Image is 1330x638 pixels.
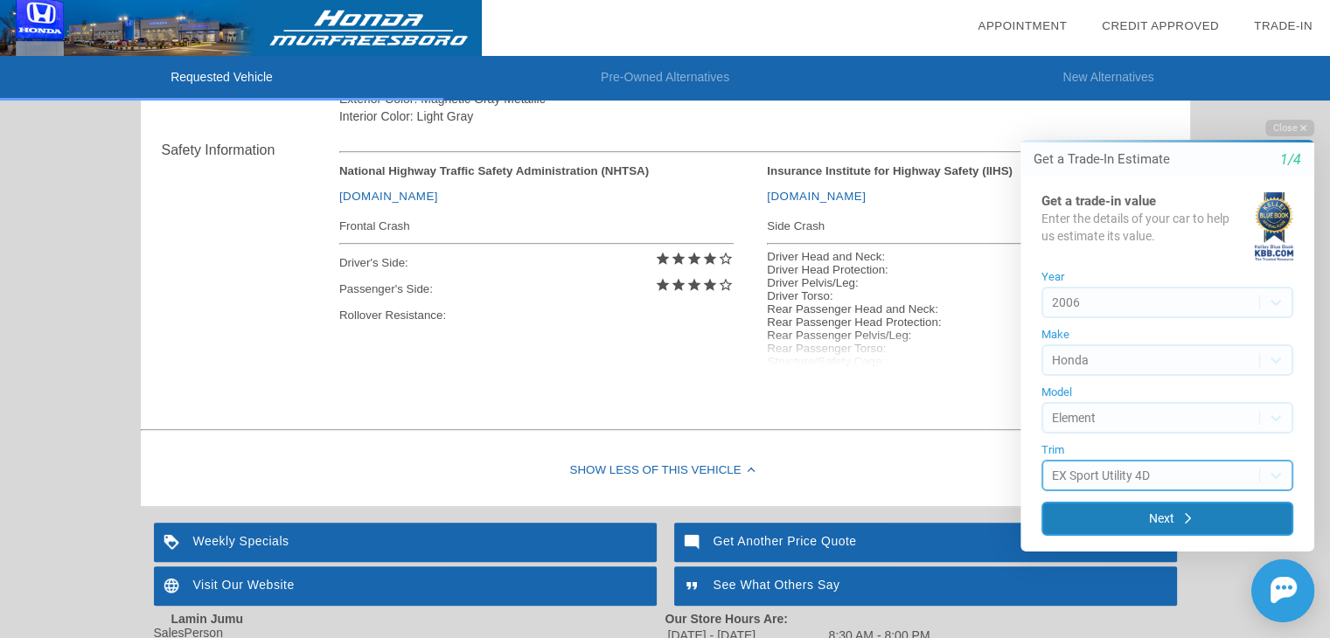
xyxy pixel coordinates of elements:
div: Frontal Crash [339,215,734,237]
i: star [671,277,686,293]
div: Passenger's Side: [339,276,734,302]
strong: Lamin Jumu [171,612,243,626]
i: star [655,277,671,293]
div: Rear Passenger Head Protection: [767,316,941,329]
li: New Alternatives [887,56,1330,101]
div: Rollover Resistance: [339,302,734,329]
a: See What Others Say [674,566,1177,606]
img: ic_mode_comment_white_24dp_2x.png [674,523,714,562]
a: Weekly Specials [154,523,657,562]
i: star [702,277,718,293]
strong: Insurance Institute for Highway Safety (IIHS) [767,164,1013,177]
div: Driver Head Protection: [767,263,888,276]
div: Show Less of this Vehicle [141,436,1190,506]
strong: Our Store Hours Are: [665,612,788,626]
div: Rear Passenger Pelvis/Leg: [767,329,911,342]
iframe: Chat Assistance [984,105,1330,638]
div: Safety Information [162,140,339,161]
i: star [686,277,702,293]
img: ic_language_white_24dp_2x.png [154,566,193,606]
a: Appointment [978,19,1067,32]
strong: National Highway Traffic Safety Administration (NHTSA) [339,164,649,177]
a: Get Another Price Quote [674,523,1177,562]
div: Driver Torso: [767,289,832,302]
div: Interior Color: Light Gray [339,107,1166,125]
i: star_border [718,251,734,267]
i: star_border [718,277,734,293]
div: Driver Head and Neck: [767,250,885,263]
div: View full details [339,365,1166,408]
div: Driver's Side: [339,250,734,276]
li: Pre-Owned Alternatives [443,56,887,101]
a: Credit Approved [1102,19,1219,32]
a: [DOMAIN_NAME] [767,190,866,203]
a: Trade-In [1254,19,1313,32]
img: ic_loyalty_white_24dp_2x.png [154,523,193,562]
img: ic_format_quote_white_24dp_2x.png [674,566,714,606]
i: star [686,251,702,267]
i: star [671,251,686,267]
a: [DOMAIN_NAME] [339,190,438,203]
i: star [655,251,671,267]
div: Side Crash [767,215,1161,237]
a: Visit Our Website [154,566,657,606]
div: Driver Pelvis/Leg: [767,276,858,289]
div: Rear Passenger Head and Neck: [767,302,938,316]
i: star [702,251,718,267]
